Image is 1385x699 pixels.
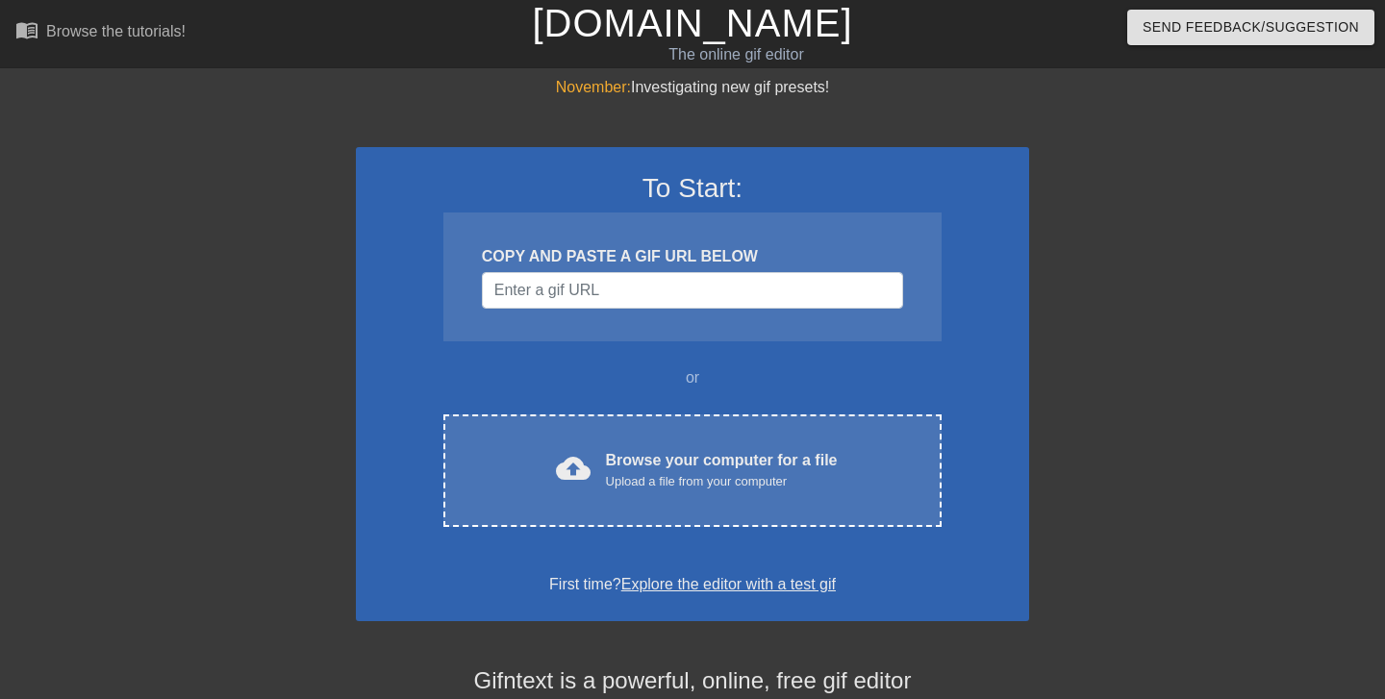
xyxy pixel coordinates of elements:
[606,472,838,491] div: Upload a file from your computer
[15,18,38,41] span: menu_book
[1127,10,1374,45] button: Send Feedback/Suggestion
[471,43,1001,66] div: The online gif editor
[15,18,186,48] a: Browse the tutorials!
[482,272,903,309] input: Username
[381,172,1004,205] h3: To Start:
[406,366,979,389] div: or
[482,245,903,268] div: COPY AND PASTE A GIF URL BELOW
[621,576,836,592] a: Explore the editor with a test gif
[356,76,1029,99] div: Investigating new gif presets!
[532,2,852,44] a: [DOMAIN_NAME]
[556,451,591,486] span: cloud_upload
[606,449,838,491] div: Browse your computer for a file
[356,667,1029,695] h4: Gifntext is a powerful, online, free gif editor
[556,79,631,95] span: November:
[46,23,186,39] div: Browse the tutorials!
[381,573,1004,596] div: First time?
[1143,15,1359,39] span: Send Feedback/Suggestion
